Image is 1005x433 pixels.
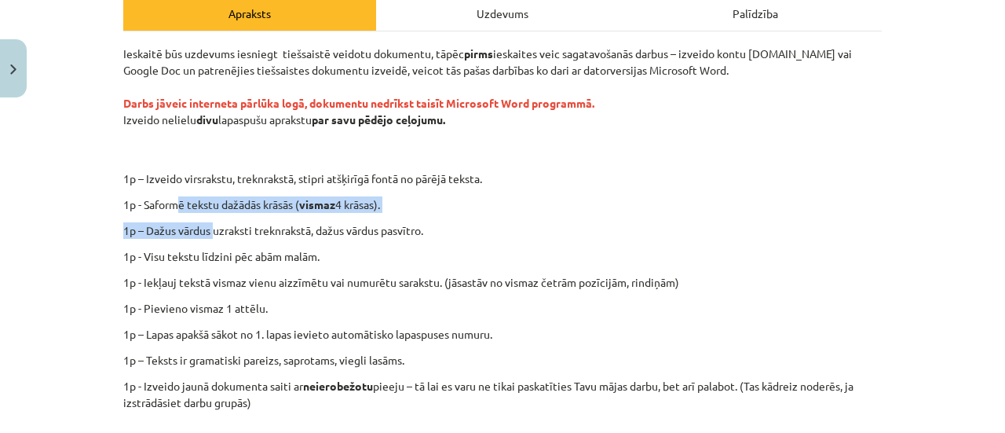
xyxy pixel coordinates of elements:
[123,352,882,369] p: 1p – Teksts ir gramatiski pareizs, saprotams, viegli lasāms.
[212,171,897,187] p: 1p – Izveido virsrakstu, treknrakstā, stipri atšķirīgā fontā no pārējā teksta.
[123,222,882,239] p: 1p – Dažus vārdus uzraksti treknrakstā, dažus vārdus pasvītro.
[299,197,335,211] strong: vismaz
[123,96,594,110] strong: Darbs jāveic interneta pārlūka logā, dokumentu nedrīkst taisīt Microsoft Word programmā.
[123,248,882,265] p: 1p - Visu tekstu līdzini pēc abām malām.
[10,64,16,75] img: icon-close-lesson-0947bae3869378f0d4975bcd49f059093ad1ed9edebbc8119c70593378902aed.svg
[196,112,218,127] strong: divu
[123,274,882,291] p: 1p - Iekļauj tekstā vismaz vienu aizzīmētu vai numurētu sarakstu. (jāsastāv no vismaz četrām pozī...
[123,378,882,411] p: 1p - Izveido jaunā dokumenta saiti ar pieeju – tā lai es varu ne tikai paskatīties Tavu mājas dar...
[123,196,882,213] p: 1p - Saformē tekstu dažādās krāsās ( 4 krāsas).
[312,112,445,127] strong: par savu pēdējo ceļojumu.
[464,46,493,61] strong: pirms
[123,300,882,317] p: 1p - Pievieno vismaz 1 attēlu.
[123,46,882,161] p: Ieskaitē būs uzdevums iesniegt tiešsaistē veidotu dokumentu, tāpēc ieskaites veic sagatavošanās d...
[123,326,882,343] p: 1p – Lapas apakšā sākot no 1. lapas ievieto automātisko lapaspuses numuru.
[303,379,373,393] strong: neierobežotu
